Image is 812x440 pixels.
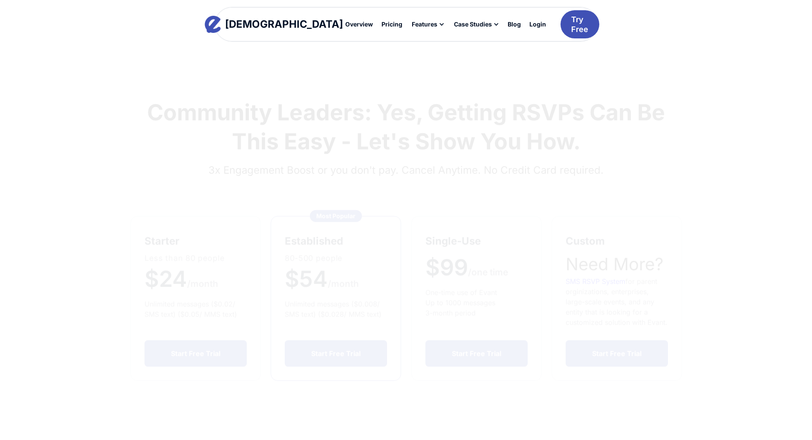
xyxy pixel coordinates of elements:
a: Try Free [561,10,599,39]
div: Overview [345,21,373,27]
div: Most Popular [310,210,362,222]
div: Try Free [571,15,588,35]
p: 80-500 people [285,252,387,264]
h5: Single-Use [425,234,528,248]
a: Start Free Trial [285,340,387,367]
div: for parent orginizations, enterprises, large-scale events, and any entity that is looking for a c... [566,276,668,327]
div: Unlimited messages ($0.008/ SMS text) ($0.028/ MMS text) [285,299,387,319]
h2: Need More? [566,252,668,276]
span: $54 [285,265,328,292]
span: $99 [425,254,468,281]
div: One-time use of Evant Up to 1000 messages 3-month period [425,287,528,318]
p: Less than 80 people [144,252,247,264]
div: Features [407,17,449,32]
div: Features [412,21,437,27]
a: Login [525,17,550,32]
div: Case Studies [449,17,503,32]
h5: Custom [566,234,668,248]
h1: Community Leaders: Yes, Getting RSVPs Can Be This Easy - Let's Show You How. [130,98,682,156]
a: SMS RSVP System [566,277,625,286]
a: Overview [341,17,377,32]
span: month [331,278,359,289]
div: Case Studies [454,21,492,27]
div: Blog [508,21,521,27]
a: month [331,265,359,292]
div: [DEMOGRAPHIC_DATA] [225,19,343,29]
h5: starter [144,234,247,248]
h5: established [285,234,387,248]
div: Unlimited messages ($0.02/ SMS text) ($0.05/ MMS text) [144,299,247,319]
a: Start Free Trial [144,340,247,367]
span: / [328,278,331,289]
h4: 3x Engagement Boost or you don't pay. Cancel Anytime. No Credit Card required. [130,160,682,181]
a: Start Free Trial [425,340,528,367]
div: Login [529,21,546,27]
a: Pricing [377,17,407,32]
span: /month [187,278,218,289]
span: /one time [468,267,508,277]
a: home [213,16,335,33]
a: Start Free Trial [566,340,668,367]
a: Blog [503,17,525,32]
div: Pricing [381,21,402,27]
span: $24 [144,265,187,292]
